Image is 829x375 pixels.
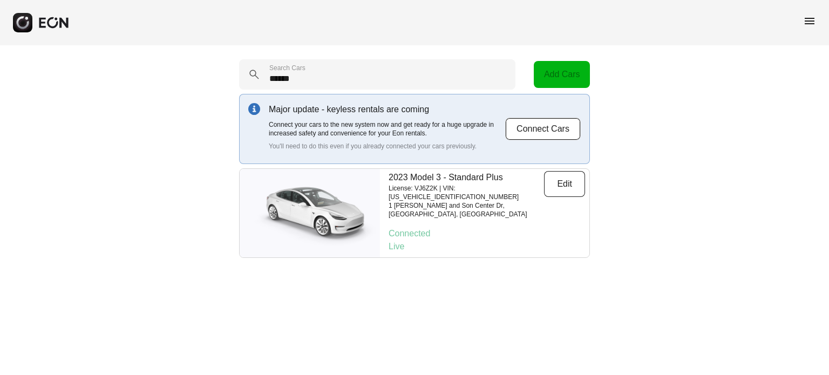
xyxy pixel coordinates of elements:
p: You'll need to do this even if you already connected your cars previously. [269,142,505,151]
p: 1 [PERSON_NAME] and Son Center Dr, [GEOGRAPHIC_DATA], [GEOGRAPHIC_DATA] [389,201,544,219]
p: License: VJ6Z2K | VIN: [US_VEHICLE_IDENTIFICATION_NUMBER] [389,184,544,201]
p: Connected [389,227,585,240]
p: Major update - keyless rentals are coming [269,103,505,116]
p: Live [389,240,585,253]
img: car [240,178,380,248]
button: Edit [544,171,585,197]
img: info [248,103,260,115]
span: menu [803,15,816,28]
label: Search Cars [269,64,305,72]
p: 2023 Model 3 - Standard Plus [389,171,544,184]
p: Connect your cars to the new system now and get ready for a huge upgrade in increased safety and ... [269,120,505,138]
button: Connect Cars [505,118,581,140]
